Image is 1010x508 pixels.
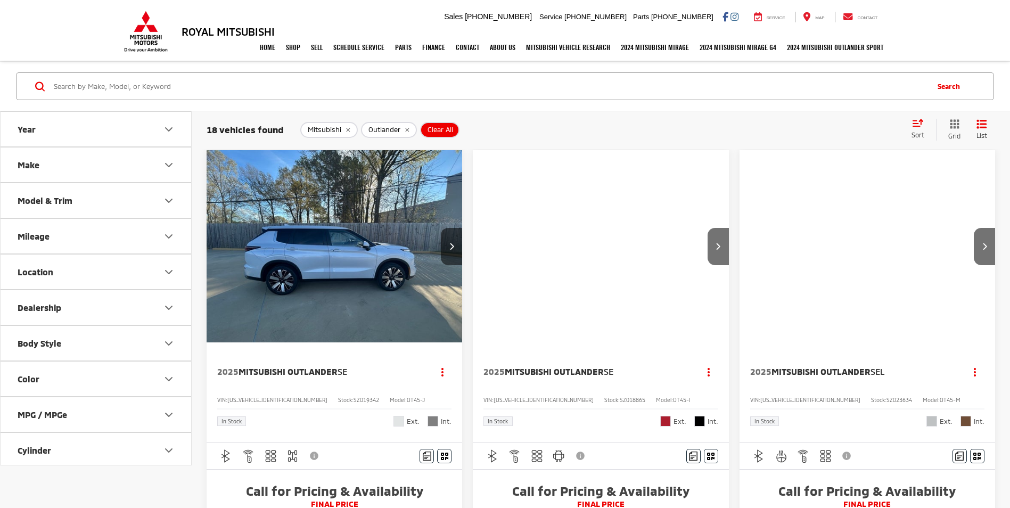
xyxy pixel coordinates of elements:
[162,373,175,386] div: Color
[782,34,889,61] a: 2024 Mitsubishi Outlander SPORT
[936,119,968,141] button: Grid View
[423,452,431,461] img: Comments
[1,397,192,432] button: MPG / MPGeMPG / MPGe
[767,15,785,20] span: Service
[338,366,347,376] span: SE
[620,397,645,403] span: SZ018865
[552,449,565,463] img: Android Auto
[750,483,984,499] span: Call for Pricing & Availability
[300,122,358,138] button: remove Mitsubishi
[53,73,927,99] input: Search by Make, Model, or Keyword
[940,416,952,427] span: Ext.
[306,34,328,61] a: Sell
[530,449,544,463] img: 3rd Row Seating
[483,366,688,378] a: 2025Mitsubishi OutlanderSE
[952,449,967,463] button: Comments
[162,230,175,243] div: Mileage
[795,12,832,22] a: Map
[815,15,824,20] span: Map
[444,12,463,21] span: Sales
[750,397,760,403] span: VIN:
[361,122,417,138] button: remove Outlander
[1,433,192,468] button: CylinderCylinder
[750,366,771,376] span: 2025
[1,290,192,325] button: DealershipDealership
[694,34,782,61] a: 2024 Mitsubishi Mirage G4
[18,124,36,134] div: Year
[973,452,981,460] i: Window Sticker
[483,483,718,499] span: Call for Pricing & Availability
[700,363,718,381] button: Actions
[485,34,521,61] a: About Us
[437,449,451,463] button: Window Sticker
[433,363,451,381] button: Actions
[912,131,924,138] span: Sort
[871,397,886,403] span: Stock:
[281,34,306,61] a: Shop
[796,449,810,463] img: Remote Start
[221,419,242,424] span: In Stock
[18,445,51,455] div: Cylinder
[686,449,701,463] button: Comments
[162,337,175,350] div: Body Style
[207,124,284,135] span: 18 vehicles found
[926,416,937,427] span: Moonstone Gray Metallic/Black Roof
[1,326,192,360] button: Body StyleBody Style
[746,12,793,22] a: Service
[18,160,39,170] div: Make
[674,416,686,427] span: Ext.
[162,123,175,136] div: Year
[18,195,72,206] div: Model & Trim
[948,132,960,141] span: Grid
[633,13,649,21] span: Parts
[488,419,508,424] span: In Stock
[254,34,281,61] a: Home
[162,159,175,171] div: Make
[694,416,705,427] span: Black
[450,34,485,61] a: Contact
[857,15,877,20] span: Contact
[974,228,995,265] button: Next image
[752,449,766,463] img: Bluetooth®
[760,397,860,403] span: [US_VEHICLE_IDENTIFICATION_NUMBER]
[483,397,494,403] span: VIN:
[428,126,453,134] span: Clear All
[564,13,627,21] span: [PHONE_NUMBER]
[923,397,940,403] span: Model:
[955,452,964,461] img: Comments
[286,449,299,463] img: 4WD/AWD
[217,366,239,376] span: 2025
[771,366,871,376] span: Mitsubishi Outlander
[689,452,697,461] img: Comments
[754,419,775,424] span: In Stock
[206,150,463,343] img: 2025 Mitsubishi Outlander SE
[483,366,505,376] span: 2025
[428,416,438,427] span: Light Gray
[465,12,532,21] span: [PHONE_NUMBER]
[18,267,53,277] div: Location
[182,26,275,37] h3: Royal Mitsubishi
[441,452,448,460] i: Window Sticker
[839,445,857,467] button: View Disclaimer
[966,363,984,381] button: Actions
[707,452,715,460] i: Window Sticker
[750,366,955,378] a: 2025Mitsubishi OutlanderSEL
[338,397,354,403] span: Stock:
[407,416,420,427] span: Ext.
[407,397,425,403] span: OT45-J
[162,266,175,278] div: Location
[604,366,613,376] span: SE
[906,119,936,140] button: Select sort value
[521,34,615,61] a: Mitsubishi Vehicle Research
[18,374,39,384] div: Color
[441,416,451,427] span: Int.
[508,449,521,463] img: Remote Start
[206,150,463,342] div: 2025 Mitsubishi Outlander SE 0
[976,131,987,140] span: List
[264,449,277,463] img: 3rd Row Seating
[673,397,691,403] span: OT45-I
[927,73,975,100] button: Search
[328,34,390,61] a: Schedule Service: Opens in a new tab
[722,12,728,21] a: Facebook: Click to visit our Facebook page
